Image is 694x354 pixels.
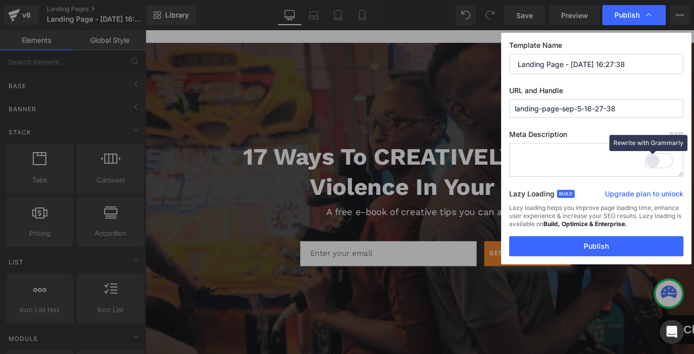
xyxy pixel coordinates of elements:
[60,181,549,197] div: To enrich screen reader interactions, please activate Accessibility in Grammarly extension settings
[614,11,640,20] span: Publish
[356,222,447,248] button: GET YOUR FREE E-BOOK
[557,190,575,198] span: Build
[103,118,507,179] strong: 17 ways to CREATIVELY Stop Gun Violence in Your Hood
[509,130,683,143] label: Meta Description
[509,236,683,256] button: Publish
[163,222,349,248] input: Enter your email
[509,187,554,204] label: Lazy Loading
[509,41,683,54] label: Template Name
[669,131,683,137] span: /320
[509,143,683,177] textarea: To enrich screen reader interactions, please activate Accessibility in Grammarly extension settings
[537,300,601,332] inbox-online-store-chat: Shopify online store chat
[60,185,549,197] p: A free e-book of creative tips you can apply now.
[543,220,627,228] strong: Build, Optimize & Enterprise.
[509,204,683,236] div: Lazy loading helps you improve page loading time, enhance user experience & increase your SEO res...
[509,86,683,99] label: URL and Handle
[60,117,549,181] div: To enrich screen reader interactions, please activate Accessibility in Grammarly extension settings
[660,320,684,344] div: Open Intercom Messenger
[669,131,672,137] span: 0
[605,189,683,203] a: Upgrade plan to unlock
